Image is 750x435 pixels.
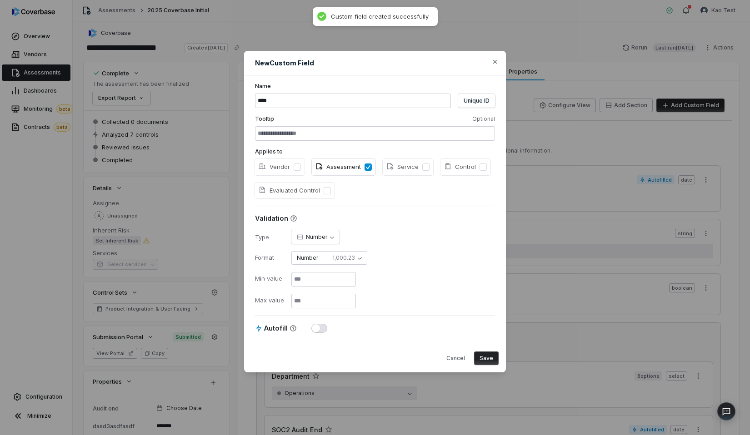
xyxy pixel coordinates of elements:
[255,253,284,262] dt: Format
[255,213,288,223] span: Validation
[324,187,331,194] button: Evaluated Control
[259,163,290,172] span: Vendor
[472,115,495,123] span: Optional
[255,296,284,304] dt: Max value
[474,351,499,365] button: Save
[311,324,327,333] button: Autofill
[255,115,274,123] span: Tooltip
[365,163,372,171] button: Assessment
[441,351,470,365] button: Cancel
[315,163,361,172] span: Assessment
[255,233,284,241] dt: Type
[259,186,320,195] span: Evaluated Control
[331,13,429,20] div: Custom field created successfully
[255,274,284,282] dt: Min value
[386,163,419,172] span: Service
[444,163,476,172] span: Control
[255,58,314,68] span: New Custom Field
[480,163,487,171] button: Control
[264,323,288,333] span: Autofill
[255,83,495,90] label: Name
[294,163,301,171] button: Vendor
[422,163,430,171] button: Service
[255,148,495,155] label: Applies to
[458,94,495,108] button: Unique ID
